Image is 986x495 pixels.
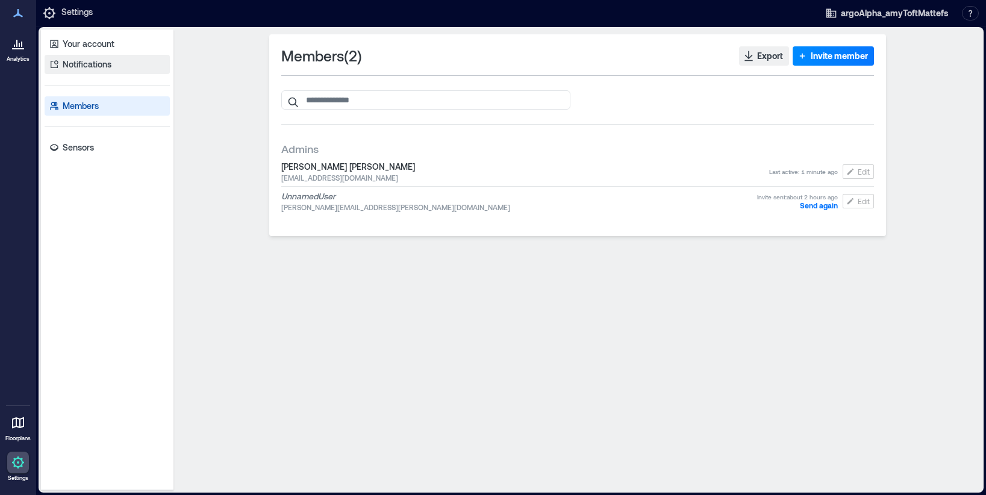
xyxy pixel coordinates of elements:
button: argoAlpha_amyToftMattefs [822,4,952,23]
button: Send again [800,201,838,210]
a: Floorplans [2,408,34,446]
p: Analytics [7,55,30,63]
button: Edit [843,164,874,179]
span: [PERSON_NAME][EMAIL_ADDRESS][PERSON_NAME][DOMAIN_NAME] [281,202,757,212]
span: [EMAIL_ADDRESS][DOMAIN_NAME] [281,173,769,182]
span: Edit [858,167,870,176]
span: Admins [281,142,319,156]
span: Last active : 1 minute ago [769,167,838,176]
span: Export [757,50,783,62]
p: Settings [8,475,28,482]
span: Edit [858,196,870,206]
p: Members [63,100,99,112]
span: [PERSON_NAME] [PERSON_NAME] [281,161,769,173]
p: Your account [63,38,114,50]
p: Sensors [63,142,94,154]
a: Analytics [3,29,33,66]
span: argoAlpha_amyToftMattefs [841,7,949,19]
a: Settings [4,448,33,485]
span: Invite sent: about 2 hours ago [757,193,838,201]
a: Your account [45,34,170,54]
span: Members ( 2 ) [281,46,362,66]
button: Edit [843,194,874,208]
i: Unnamed User [281,191,335,201]
button: Export [739,46,789,66]
a: Notifications [45,55,170,74]
p: Floorplans [5,435,31,442]
p: Settings [61,6,93,20]
a: Members [45,96,170,116]
p: Notifications [63,58,111,70]
span: Invite member [811,50,868,62]
a: Sensors [45,138,170,157]
button: Invite member [793,46,874,66]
